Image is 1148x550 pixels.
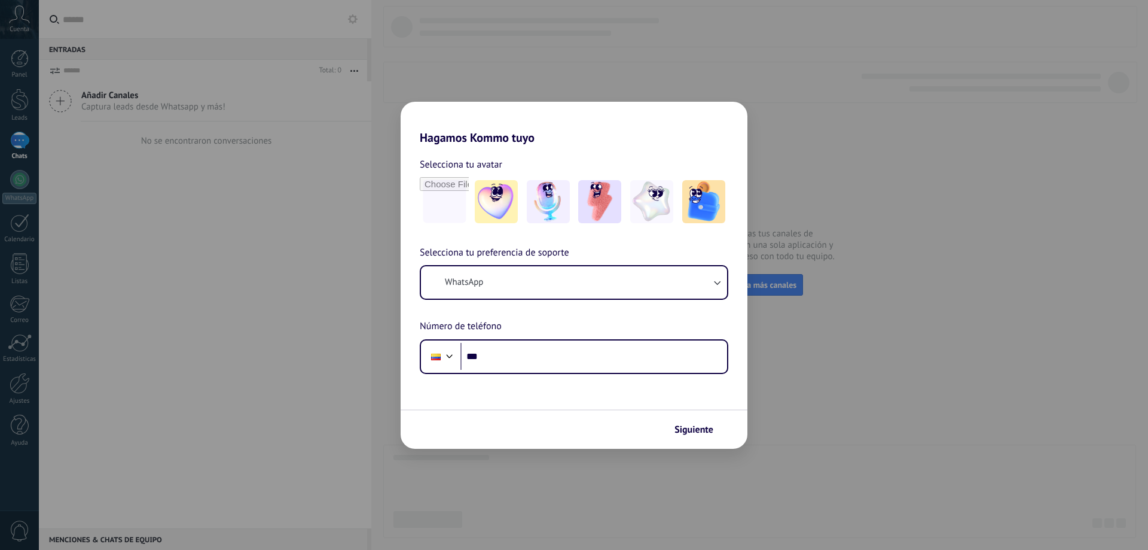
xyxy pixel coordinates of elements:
span: Número de teléfono [420,319,502,335]
img: -4.jpeg [630,180,673,223]
div: Colombia: + 57 [425,344,447,369]
img: -1.jpeg [475,180,518,223]
span: Selecciona tu preferencia de soporte [420,245,569,261]
img: -3.jpeg [578,180,621,223]
span: WhatsApp [445,276,483,288]
button: WhatsApp [421,266,727,299]
img: -5.jpeg [682,180,725,223]
button: Siguiente [669,420,729,440]
h2: Hagamos Kommo tuyo [401,102,747,145]
span: Siguiente [674,426,713,434]
span: Selecciona tu avatar [420,157,502,172]
img: -2.jpeg [527,180,570,223]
